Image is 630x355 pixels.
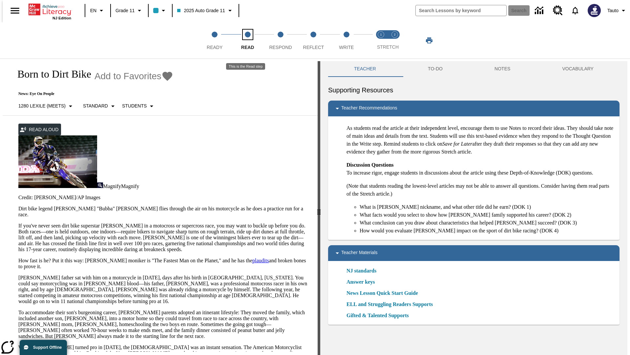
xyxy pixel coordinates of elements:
[360,227,614,235] li: How would you evaluate [PERSON_NAME] impact on the sport of dirt bike racing? (DOK 4)
[327,22,366,59] button: Write step 5 of 5
[18,223,310,252] p: If you've never seen dirt bike superstar [PERSON_NAME] in a motocross or supercross race, you may...
[346,162,394,168] strong: Discussion Questions
[18,195,310,201] p: Credit: [PERSON_NAME]/AP Images
[328,61,619,77] div: Instructional Panel Tabs
[80,100,119,112] button: Scaffolds, Standard
[18,275,310,304] p: [PERSON_NAME] father sat with him on a motorcycle in [DATE], days after his birth in [GEOGRAPHIC_...
[87,5,108,16] button: Language: EN, Select a language
[567,2,584,19] a: Notifications
[416,5,506,16] input: search field
[346,267,380,275] a: NJ standards
[18,135,97,188] img: Motocross racer James Stewart flies through the air on his dirt bike.
[339,45,354,50] span: Write
[94,70,173,82] button: Add to Favorites - Born to Dirt Bike
[588,4,601,17] img: Avatar
[115,7,135,14] span: Grade 11
[320,61,627,355] div: activity
[151,5,170,16] button: Class color is light blue. Change class color
[328,101,619,116] div: Teacher Recommendations
[10,91,173,96] p: News: Eye On People
[419,35,440,46] button: Print
[113,5,146,16] button: Grade: Grade 11, Select a grade
[442,141,472,147] em: Save for Later
[346,124,614,156] p: As students read the article at their independent level, encourage them to use Notes to record th...
[328,85,619,95] h6: Supporting Resources
[33,345,62,350] span: Support Offline
[83,103,108,109] p: Standard
[175,5,236,16] button: Class: 2025 Auto Grade 11, Select your class
[5,1,25,20] button: Open side menu
[103,183,121,189] span: Magnify
[18,310,310,339] p: To accommodate their son's burgeoning career, [PERSON_NAME] parents adopted an itinerant lifestyl...
[207,45,222,50] span: Ready
[119,100,158,112] button: Select Student
[269,45,292,50] span: Respond
[469,61,536,77] button: NOTES
[121,183,139,189] span: Magnify
[241,45,254,50] span: Read
[394,33,395,36] text: 2
[377,44,399,50] span: STRETCH
[196,22,234,59] button: Ready step 1 of 5
[584,2,605,19] button: Select a new avatar
[346,182,614,198] p: (Note that students reading the lowest-level articles may not be able to answer all questions. Co...
[346,312,413,319] a: Gifted & Talented Supports
[90,7,96,14] span: EN
[607,7,619,14] span: Tauto
[3,61,318,352] div: reading
[536,61,619,77] button: VOCABULARY
[346,300,437,308] a: ELL and Struggling Readers Supports
[341,249,378,257] p: Teacher Materials
[18,258,310,270] p: How fast is he? Put it this way: [PERSON_NAME] moniker is "The Fastest Man on the Planet," and he...
[97,182,103,188] img: Magnify
[328,61,402,77] button: Teacher
[360,203,614,211] li: What is [PERSON_NAME] nickname, and what other title did he earn? (DOK 1)
[341,105,397,112] p: Teacher Recommendations
[402,61,469,77] button: TO-DO
[18,124,61,136] button: Read Aloud
[385,22,404,59] button: Stretch Respond step 2 of 2
[531,2,549,20] a: Data Center
[18,206,310,218] p: Dirt bike legend [PERSON_NAME] "Bubba" [PERSON_NAME] flies through the air on his motorcycle as h...
[20,340,67,355] button: Support Offline
[380,33,382,36] text: 1
[228,22,266,59] button: Read step 2 of 5
[318,61,320,355] div: Press Enter or Spacebar and then press right and left arrow keys to move the slider
[346,289,418,297] a: News Lesson Quick Start Guide, Will open in new browser window or tab
[122,103,147,109] p: Students
[18,103,66,109] p: 1280 Lexile (Meets)
[360,219,614,227] li: What conclusion can you draw about characteristics that helped [PERSON_NAME] succeed? (DOK 3)
[605,5,630,16] button: Profile/Settings
[16,100,77,112] button: Select Lexile, 1280 Lexile (Meets)
[294,22,332,59] button: Reflect step 4 of 5
[226,63,265,70] div: This is the Read step
[10,68,91,80] h1: Born to Dirt Bike
[29,2,71,20] div: Home
[252,258,269,263] a: plaudits
[346,278,375,286] a: Answer keys, Will open in new browser window or tab
[346,161,614,177] p: To increase rigor, engage students in discussions about the article using these Depth-of-Knowledg...
[52,16,71,20] span: NJ Edition
[371,22,390,59] button: Stretch Read step 1 of 2
[94,71,161,82] span: Add to Favorites
[328,245,619,261] div: Teacher Materials
[303,45,324,50] span: Reflect
[262,22,300,59] button: Respond step 3 of 5
[177,7,225,14] span: 2025 Auto Grade 11
[360,211,614,219] li: What facts would you select to show how [PERSON_NAME] family supported his career? (DOK 2)
[549,2,567,19] a: Resource Center, Will open in new tab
